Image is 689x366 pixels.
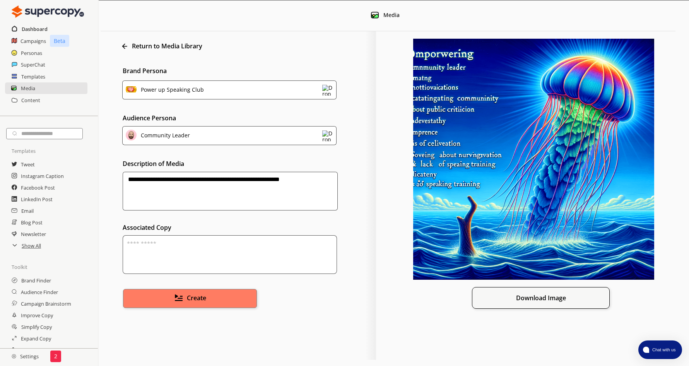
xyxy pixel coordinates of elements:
[187,294,206,302] span: Create
[22,23,48,35] a: Dashboard
[21,71,45,82] a: Templates
[54,353,57,359] p: 2
[21,286,58,298] a: Audience Finder
[21,82,35,94] a: Media
[472,287,610,309] button: Download Image
[21,182,55,193] a: Facebook Post
[21,310,53,321] a: Improve Copy
[21,170,64,182] a: Instagram Caption
[649,347,677,353] span: Chat with us
[174,293,183,302] img: Playlist Icon
[22,240,41,251] a: Show All
[21,47,42,59] a: Personas
[123,224,376,231] label: Associated Copy
[123,115,376,121] p: Audience Persona
[108,39,364,52] div: Return to Media Library
[322,85,333,96] img: Dropdown
[21,298,71,310] a: Campaign Brainstorm
[123,161,376,167] p: Description of Media
[21,333,51,344] a: Expand Copy
[371,11,379,19] img: Media Icon
[138,85,204,97] div: Power up Speaking Club
[21,59,45,70] a: SuperChat
[21,321,52,333] a: Simplify Copy
[21,228,46,240] a: Newsletter
[12,354,16,359] img: Close
[21,275,51,286] a: Brand Finder
[21,94,40,106] a: Content
[12,4,84,19] img: Close
[21,35,46,47] a: Campaigns
[123,68,376,74] p: Brand Persona
[21,159,35,170] a: Tweet
[21,205,34,217] a: Email
[21,217,43,228] a: Blog Post
[123,289,257,308] button: Create
[126,130,137,140] img: Audience
[21,193,53,205] a: LinkedIn Post
[413,39,654,280] img: Generated image 1
[126,84,137,95] img: Brand
[638,340,682,359] button: atlas-launcher
[322,130,333,141] img: Dropdown
[138,130,190,143] div: Community Leader
[50,35,69,47] p: Beta
[383,12,400,18] div: Media
[21,344,63,356] a: Audience Changer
